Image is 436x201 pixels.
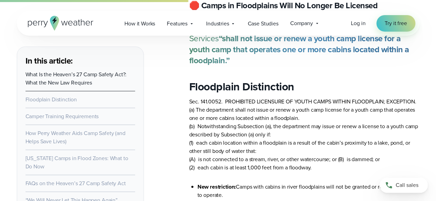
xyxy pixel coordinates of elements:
span: Try it free [385,19,407,27]
a: Floodplain Distinction [26,96,77,103]
p: Under , the Department of State Health Services [189,22,419,66]
a: How Perry Weather Aids Camp Safety (and Helps Save Lives) [26,129,125,145]
h3: In this article: [26,55,135,66]
a: Camper Training Requirements [26,112,99,120]
strong: Floodplain Distinction [189,78,294,95]
a: What Is the Heaven’s 27 Camp Safety Act?: What the New Law Requires [26,70,127,87]
strong: “shall not issue or renew a youth camp license for a youth camp that operates one or more cabins ... [189,32,409,67]
span: Log in [351,19,365,27]
a: Case Studies [242,16,284,31]
a: Log in [351,19,365,27]
a: Try it free [376,15,415,32]
span: Features [167,20,187,28]
span: How it Works [124,20,155,28]
span: Industries [206,20,229,28]
span: Case Studies [247,20,278,28]
li: Camps with cabins in river floodplains will not be granted or renewed licenses to operate. [197,183,419,199]
a: How it Works [119,16,161,31]
a: Call sales [379,178,428,193]
a: FAQs on the Heaven’s 27 Camp Safety Act [26,179,126,187]
span: Call sales [396,181,418,189]
span: Company [290,19,313,27]
a: [US_STATE] Camps in Flood Zones: What to Do Now [26,154,128,170]
strong: New restriction: [197,183,236,191]
p: Sec. 141.0052. PROHIBITED LICENSURE OF YOUTH CAMPS WITHIN FLOODPLAIN; EXCEPTION. (a) The departme... [189,98,419,172]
